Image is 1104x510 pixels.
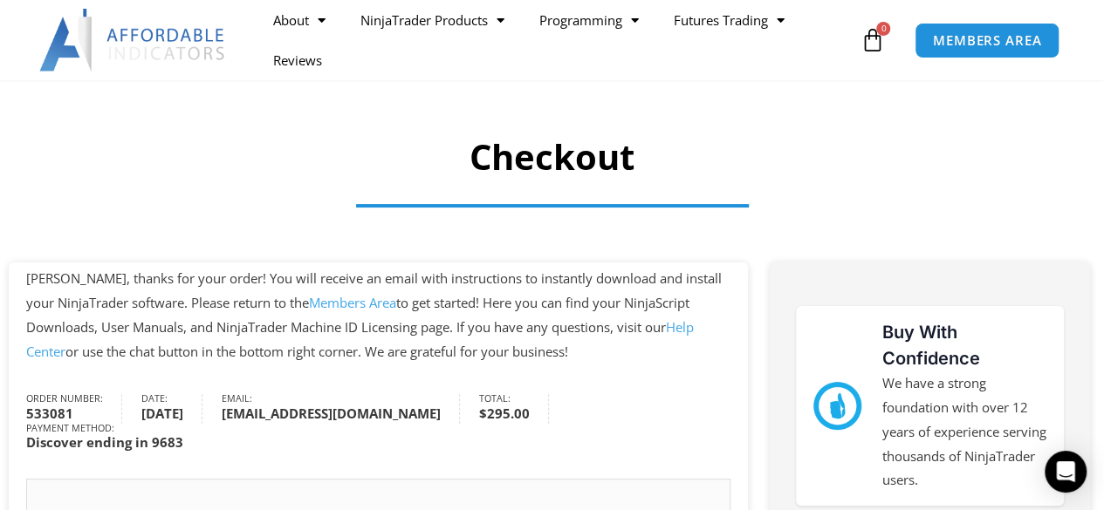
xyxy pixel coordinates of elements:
[813,382,861,430] img: mark thumbs good 43913 | Affordable Indicators – NinjaTrader
[882,371,1047,493] p: We have a strong foundation with over 12 years of experience serving thousands of NinjaTrader users.
[39,9,227,71] img: LogoAI | Affordable Indicators – NinjaTrader
[833,15,910,65] a: 0
[309,294,396,311] a: Members Area
[876,22,890,36] span: 0
[1045,451,1087,493] div: Open Intercom Messenger
[479,394,549,423] li: Total:
[479,405,487,422] span: $
[26,424,202,452] li: Payment method:
[882,319,1047,371] h3: Buy With Confidence
[141,394,202,423] li: Date:
[256,40,339,80] a: Reviews
[26,404,103,424] strong: 533081
[26,318,694,360] a: Help Center
[26,432,183,452] strong: Discover ending in 9683
[222,404,441,424] strong: [EMAIL_ADDRESS][DOMAIN_NAME]
[479,405,530,422] bdi: 295.00
[933,34,1042,47] span: MEMBERS AREA
[222,394,460,423] li: Email:
[26,267,730,364] p: [PERSON_NAME], thanks for your order! You will receive an email with instructions to instantly do...
[141,404,183,424] strong: [DATE]
[915,23,1060,58] a: MEMBERS AREA
[26,394,122,423] li: Order number:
